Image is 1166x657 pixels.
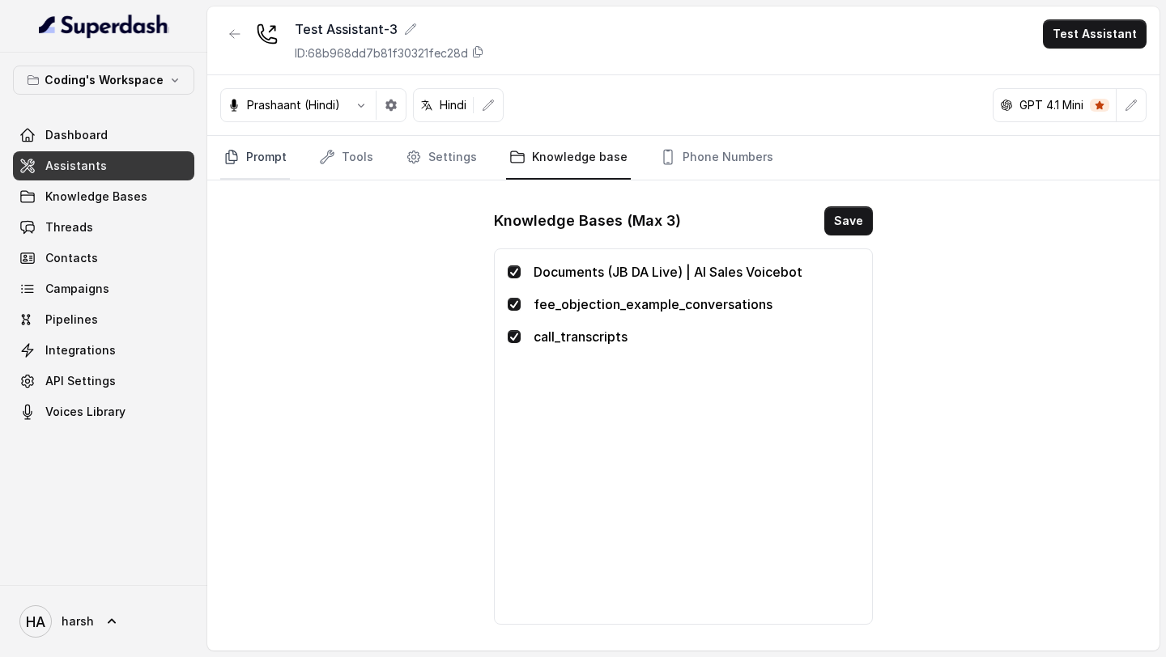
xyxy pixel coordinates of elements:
p: Documents (JB DA Live) | AI Sales Voicebot [534,262,859,282]
a: Prompt [220,136,290,180]
div: Test Assistant-3 [295,19,484,39]
p: Hindi [440,97,466,113]
span: Integrations [45,342,116,358]
nav: Tabs [220,136,1147,180]
a: API Settings [13,367,194,396]
button: Test Assistant [1043,19,1147,49]
a: Tools [316,136,377,180]
span: API Settings [45,373,116,389]
span: Dashboard [45,127,108,143]
span: Contacts [45,250,98,266]
button: Save [824,206,873,235]
img: light.svg [39,13,169,39]
a: Threads [13,213,194,242]
p: ID: 68b968dd7b81f30321fec28d [295,45,468,61]
span: Pipelines [45,312,98,328]
text: HA [26,613,45,630]
a: Voices Library [13,397,194,426]
a: Knowledge base [506,136,631,180]
p: Prashaant (Hindi) [247,97,340,113]
p: GPT 4.1 Mini [1019,97,1083,113]
span: Threads [45,219,93,235]
a: Dashboard [13,121,194,150]
a: Integrations [13,336,194,365]
a: Pipelines [13,305,194,334]
a: Settings [402,136,480,180]
span: harsh [62,613,94,629]
p: call_transcripts [534,327,859,346]
h1: Knowledge Bases (Max 3) [494,208,681,234]
a: harsh [13,599,194,644]
span: Assistants [45,158,107,174]
svg: openai logo [1000,99,1013,112]
a: Contacts [13,244,194,273]
span: Knowledge Bases [45,189,147,205]
a: Phone Numbers [657,136,777,180]
a: Assistants [13,151,194,180]
p: Coding's Workspace [45,70,164,90]
a: Campaigns [13,274,194,303]
a: Knowledge Bases [13,182,194,211]
button: Coding's Workspace [13,66,194,95]
span: Voices Library [45,404,126,420]
span: Campaigns [45,281,109,297]
p: fee_objection_example_conversations [534,295,859,314]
